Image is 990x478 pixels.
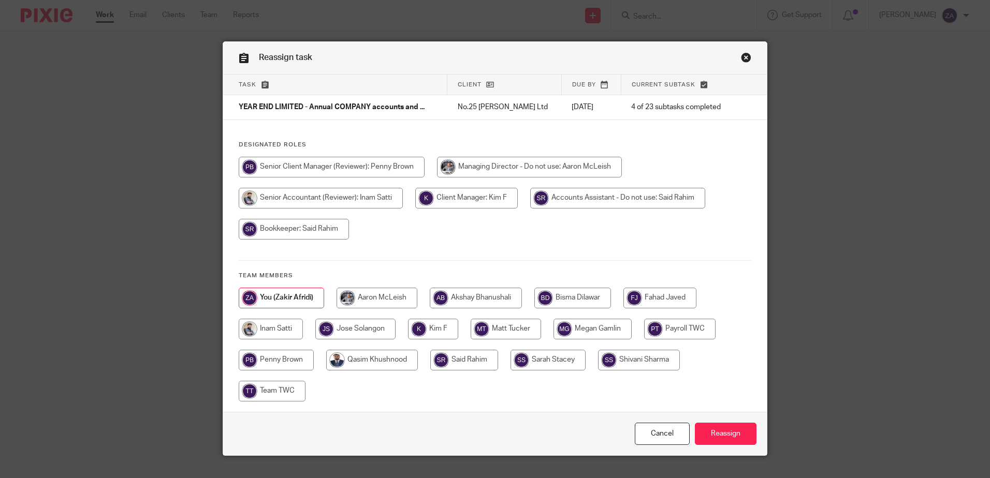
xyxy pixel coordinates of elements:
a: Close this dialog window [635,423,690,445]
input: Reassign [695,423,756,445]
span: YEAR END LIMITED - Annual COMPANY accounts and ... [239,104,425,111]
a: Close this dialog window [741,52,751,66]
h4: Designated Roles [239,141,751,149]
span: Client [458,82,482,87]
p: No.25 [PERSON_NAME] Ltd [458,102,551,112]
td: 4 of 23 subtasks completed [621,95,735,120]
span: Current subtask [632,82,695,87]
h4: Team members [239,272,751,280]
span: Due by [572,82,596,87]
span: Reassign task [259,53,312,62]
span: Task [239,82,256,87]
p: [DATE] [572,102,610,112]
